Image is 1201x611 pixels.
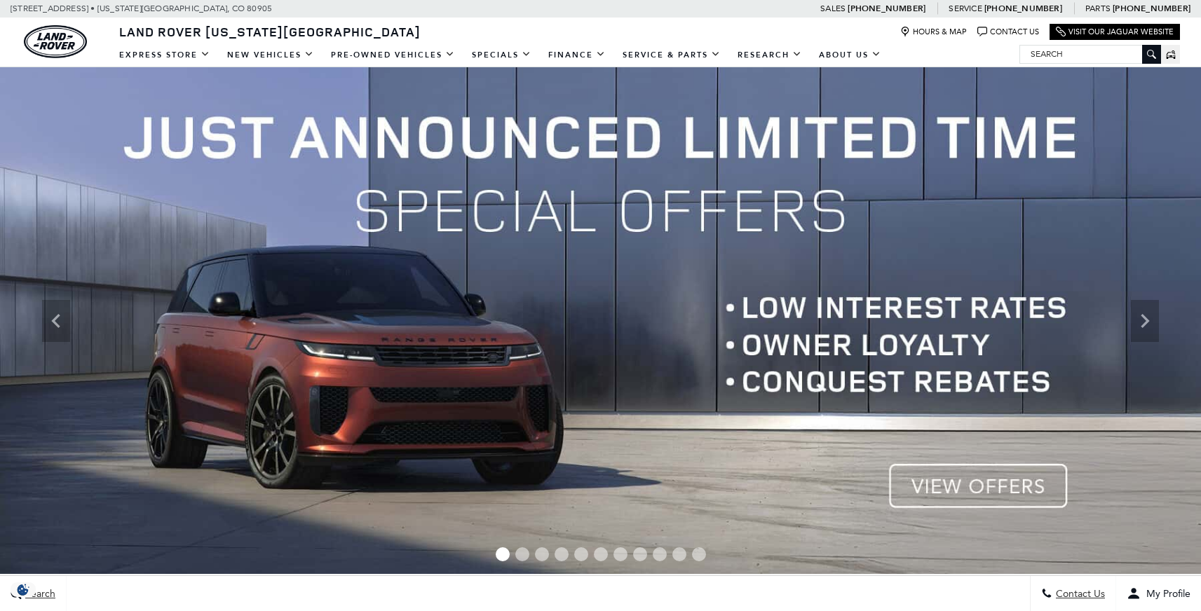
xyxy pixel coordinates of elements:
span: Go to slide 4 [555,547,569,561]
a: About Us [810,43,890,67]
a: [PHONE_NUMBER] [1113,3,1190,14]
span: Service [949,4,982,13]
section: Click to Open Cookie Consent Modal [7,582,39,597]
a: Research [729,43,810,67]
span: Go to slide 1 [496,547,510,561]
span: Go to slide 8 [633,547,647,561]
a: Service & Parts [614,43,729,67]
input: Search [1020,46,1160,62]
span: Land Rover [US_STATE][GEOGRAPHIC_DATA] [119,23,421,40]
nav: Main Navigation [111,43,890,67]
span: Go to slide 11 [692,547,706,561]
a: [PHONE_NUMBER] [848,3,925,14]
a: Contact Us [977,27,1039,37]
a: Pre-Owned Vehicles [323,43,463,67]
a: Specials [463,43,540,67]
span: Go to slide 9 [653,547,667,561]
span: My Profile [1141,588,1190,600]
a: Hours & Map [900,27,967,37]
span: Sales [820,4,846,13]
span: Go to slide 7 [613,547,627,561]
span: Go to slide 5 [574,547,588,561]
span: Go to slide 3 [535,547,549,561]
a: Visit Our Jaguar Website [1056,27,1174,37]
div: Previous [42,300,70,342]
span: Go to slide 2 [515,547,529,561]
span: Go to slide 10 [672,547,686,561]
a: Land Rover [US_STATE][GEOGRAPHIC_DATA] [111,23,429,40]
a: New Vehicles [219,43,323,67]
a: [STREET_ADDRESS] • [US_STATE][GEOGRAPHIC_DATA], CO 80905 [11,4,272,13]
span: Go to slide 6 [594,547,608,561]
a: Finance [540,43,614,67]
button: Open user profile menu [1116,576,1201,611]
div: Next [1131,300,1159,342]
span: Parts [1085,4,1111,13]
img: Land Rover [24,25,87,58]
a: land-rover [24,25,87,58]
a: [PHONE_NUMBER] [984,3,1062,14]
a: EXPRESS STORE [111,43,219,67]
img: Opt-Out Icon [7,582,39,597]
span: Contact Us [1052,588,1105,600]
